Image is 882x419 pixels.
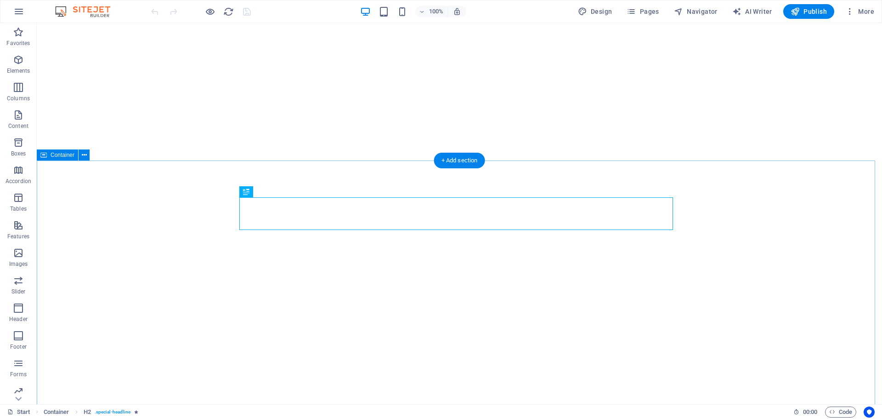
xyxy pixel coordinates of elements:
[10,205,27,212] p: Tables
[11,288,26,295] p: Slider
[53,6,122,17] img: Editor Logo
[842,4,878,19] button: More
[223,6,234,17] button: reload
[670,4,721,19] button: Navigator
[864,407,875,418] button: Usercentrics
[574,4,616,19] div: Design (Ctrl+Alt+Y)
[829,407,852,418] span: Code
[6,178,31,185] p: Accordion
[7,95,30,102] p: Columns
[429,6,444,17] h6: 100%
[825,407,856,418] button: Code
[7,233,29,240] p: Features
[791,7,827,16] span: Publish
[793,407,818,418] h6: Session time
[51,152,74,158] span: Container
[803,407,817,418] span: 00 00
[11,150,26,157] p: Boxes
[7,407,30,418] a: Click to cancel selection. Double-click to open Pages
[674,7,718,16] span: Navigator
[809,408,811,415] span: :
[134,409,138,414] i: Element contains an animation
[453,7,461,16] i: On resize automatically adjust zoom level to fit chosen device.
[95,407,131,418] span: . special-headline
[574,4,616,19] button: Design
[732,7,772,16] span: AI Writer
[845,7,874,16] span: More
[204,6,215,17] button: Click here to leave preview mode and continue editing
[627,7,659,16] span: Pages
[84,407,91,418] span: Click to select. Double-click to edit
[783,4,834,19] button: Publish
[623,4,662,19] button: Pages
[9,260,28,268] p: Images
[8,122,28,130] p: Content
[223,6,234,17] i: Reload page
[415,6,448,17] button: 100%
[729,4,776,19] button: AI Writer
[434,153,485,168] div: + Add section
[578,7,612,16] span: Design
[10,371,27,378] p: Forms
[7,67,30,75] p: Elements
[44,407,69,418] span: Click to select. Double-click to edit
[6,40,30,47] p: Favorites
[10,343,27,350] p: Footer
[9,316,28,323] p: Header
[44,407,139,418] nav: breadcrumb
